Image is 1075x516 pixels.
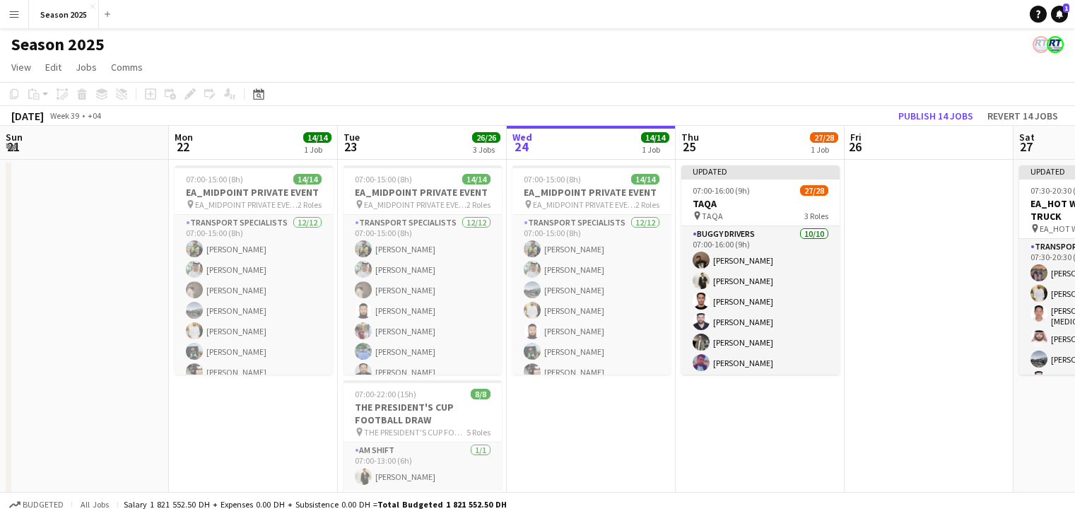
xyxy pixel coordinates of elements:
app-card-role: BUGGY DRIVERS10/1007:00-16:00 (9h)[PERSON_NAME][PERSON_NAME][PERSON_NAME][PERSON_NAME][PERSON_NAM... [681,226,840,463]
a: 1 [1051,6,1068,23]
h3: EA_MIDPOINT PRIVATE EVENT [512,186,671,199]
span: 27 [1017,139,1035,155]
a: View [6,58,37,76]
app-job-card: 07:00-15:00 (8h)14/14EA_MIDPOINT PRIVATE EVENT EA_MIDPOINT PRIVATE EVENT2 RolesTransport Speciali... [343,165,502,375]
h1: Season 2025 [11,34,105,55]
span: THE PRESIDENT'S CUP FOOTBALL DRAW [364,427,466,438]
span: 27/28 [810,132,838,143]
span: 25 [679,139,699,155]
span: 27/28 [800,185,828,196]
span: Sun [6,131,23,143]
span: Jobs [76,61,97,74]
span: 14/14 [303,132,331,143]
span: 07:00-15:00 (8h) [524,174,581,184]
span: Thu [681,131,699,143]
span: 2 Roles [635,199,659,210]
app-job-card: Updated07:00-16:00 (9h)27/28TAQA TAQA3 RolesBUGGY DRIVERS10/1007:00-16:00 (9h)[PERSON_NAME][PERSO... [681,165,840,375]
div: 1 Job [304,144,331,155]
h3: TAQA [681,197,840,210]
div: [DATE] [11,109,44,123]
app-card-role: AM SHIFT1/107:00-13:00 (6h)[PERSON_NAME] [343,442,502,491]
div: 1 Job [811,144,838,155]
span: 07:00-22:00 (15h) [355,389,416,399]
app-job-card: 07:00-15:00 (8h)14/14EA_MIDPOINT PRIVATE EVENT EA_MIDPOINT PRIVATE EVENT2 RolesTransport Speciali... [175,165,333,375]
h3: THE PRESIDENT'S CUP FOOTBALL DRAW [343,401,502,426]
span: 21 [4,139,23,155]
span: EA_MIDPOINT PRIVATE EVENT [195,199,298,210]
span: 26 [848,139,862,155]
span: 2 Roles [466,199,490,210]
div: +04 [88,110,101,121]
span: EA_MIDPOINT PRIVATE EVENT [364,199,466,210]
span: 22 [172,139,193,155]
span: 07:00-15:00 (8h) [355,174,412,184]
span: EA_MIDPOINT PRIVATE EVENT [533,199,635,210]
span: Wed [512,131,532,143]
a: Edit [40,58,67,76]
div: 3 Jobs [473,144,500,155]
button: Revert 14 jobs [982,107,1064,125]
span: 07:00-15:00 (8h) [186,174,243,184]
app-job-card: 07:00-15:00 (8h)14/14EA_MIDPOINT PRIVATE EVENT EA_MIDPOINT PRIVATE EVENT2 RolesTransport Speciali... [512,165,671,375]
span: Total Budgeted 1 821 552.50 DH [377,499,507,510]
a: Comms [105,58,148,76]
span: 26/26 [472,132,500,143]
span: Week 39 [47,110,82,121]
span: 07:00-16:00 (9h) [693,185,750,196]
div: Updated [681,165,840,177]
span: 14/14 [641,132,669,143]
button: Season 2025 [29,1,99,28]
span: 8/8 [471,389,490,399]
button: Budgeted [7,497,66,512]
a: Jobs [70,58,102,76]
span: 14/14 [631,174,659,184]
h3: EA_MIDPOINT PRIVATE EVENT [343,186,502,199]
span: 2 Roles [298,199,322,210]
span: Budgeted [23,500,64,510]
span: Edit [45,61,61,74]
span: View [11,61,31,74]
h3: EA_MIDPOINT PRIVATE EVENT [175,186,333,199]
div: 1 Job [642,144,669,155]
span: 14/14 [293,174,322,184]
span: Mon [175,131,193,143]
span: 23 [341,139,360,155]
span: 24 [510,139,532,155]
app-card-role: Transport Specialists12/1207:00-15:00 (8h)[PERSON_NAME][PERSON_NAME][PERSON_NAME][PERSON_NAME][PE... [343,215,502,488]
app-user-avatar: ROAD TRANSIT [1033,36,1050,53]
span: Fri [850,131,862,143]
span: Tue [343,131,360,143]
app-user-avatar: ROAD TRANSIT [1047,36,1064,53]
span: 5 Roles [466,427,490,438]
span: 3 Roles [804,211,828,221]
span: 14/14 [462,174,490,184]
span: Sat [1019,131,1035,143]
app-card-role: Transport Specialists12/1207:00-15:00 (8h)[PERSON_NAME][PERSON_NAME][PERSON_NAME][PERSON_NAME][PE... [512,215,671,488]
span: All jobs [78,499,112,510]
button: Publish 14 jobs [893,107,979,125]
span: 1 [1063,4,1069,13]
span: Comms [111,61,143,74]
div: Salary 1 821 552.50 DH + Expenses 0.00 DH + Subsistence 0.00 DH = [124,499,507,510]
span: TAQA [702,211,723,221]
app-card-role: Transport Specialists12/1207:00-15:00 (8h)[PERSON_NAME][PERSON_NAME][PERSON_NAME][PERSON_NAME][PE... [175,215,333,488]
